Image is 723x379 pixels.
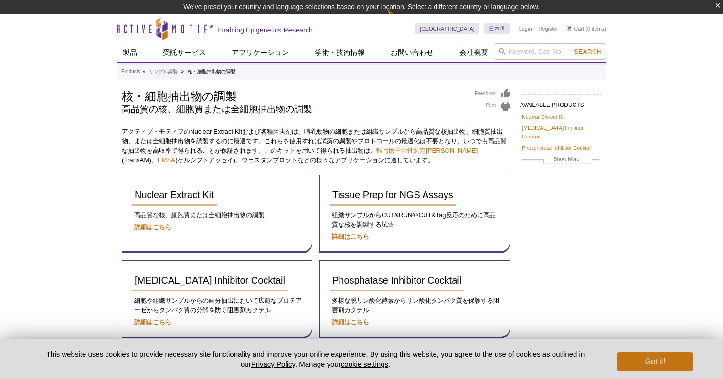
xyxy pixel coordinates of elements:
a: Products [121,67,140,76]
span: Tissue Prep for NGS Assays [332,189,453,200]
a: Privacy Policy [251,360,295,368]
a: 学術・技術情報 [309,43,371,62]
a: Tissue Prep for NGS Assays [330,185,456,206]
button: cookie settings [341,360,388,368]
a: 会社概要 [454,43,494,62]
p: This website uses cookies to provide necessary site functionality and improve your online experie... [30,349,601,369]
li: 核・細胞抽出物の調製 [188,69,235,74]
a: 製品 [117,43,143,62]
a: Nuclear Extract Kit [522,113,564,121]
h2: AVAILABLE PRODUCTS [520,94,601,111]
a: Feedback [475,88,510,99]
a: Login [519,25,532,32]
p: 細胞や組織サンプルからの画分抽出において広範なプロテアーゼからタンパク質の分解を防ぐ阻害剤カクテル [132,296,302,315]
a: [MEDICAL_DATA] Inhibitor Cocktail [132,270,288,291]
button: Search [571,47,605,56]
a: Nuclear Extract Kit [132,185,217,206]
a: アプリケーション [226,43,295,62]
a: Phosphatase Inhibitor Cocktail [330,270,464,291]
li: » [142,69,145,74]
a: [MEDICAL_DATA] Inhibitor Cocktail [522,124,599,141]
h1: 核・細胞抽出物の調製 [122,88,465,103]
img: Change Here [387,7,412,30]
a: Phosphatase Inhibitor Cocktail [522,144,592,152]
a: 詳細はこちら [332,318,369,326]
p: 高品質な核、細胞質または全細胞抽出物の調製 [132,211,302,220]
a: サンプル調製 [149,67,178,76]
li: » [181,69,184,74]
a: 転写因子活性測定[PERSON_NAME] [376,147,478,154]
span: Nuclear Extract Kit [135,189,214,200]
a: Cart [567,25,584,32]
p: 多様な脱リン酸化酵素からリン酸化タンパク質を保護する阻害剤カクテル [330,296,500,315]
a: [GEOGRAPHIC_DATA] [415,23,479,34]
li: | [534,23,536,34]
a: 受託サービス [157,43,212,62]
a: Show More [522,155,599,166]
li: (0 items) [567,23,606,34]
a: 日本語 [484,23,510,34]
p: アクティブ・モティフのNuclear Extract Kitおよび各種阻害剤は、哺乳動物の細胞または組織サンプルから高品質な核抽出物、細胞質抽出物、または全細胞抽出物を調製するのに最適です。これ... [122,127,510,165]
p: 組織サンプルからCUT&RUNやCUT&Tag反応のために高品質な核を調製する試薬 [330,211,500,230]
button: Got it! [617,352,693,371]
a: 詳細はこちら [134,223,171,231]
a: Register [538,25,558,32]
h2: Enabling Epigenetics Research [217,26,313,34]
span: [MEDICAL_DATA] Inhibitor Cocktail [135,275,285,285]
h2: 高品質の核、細胞質または全細胞抽出物の調製 [122,105,465,114]
a: お問い合わせ [385,43,439,62]
a: 詳細はこちら [134,318,171,326]
a: Print [475,101,510,112]
a: 詳細はこちら [332,233,369,240]
input: Keyword, Cat. No. [494,43,606,60]
span: Search [574,48,602,55]
a: EMSA [158,157,175,164]
span: Phosphatase Inhibitor Cocktail [332,275,461,285]
img: Your Cart [567,26,572,31]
